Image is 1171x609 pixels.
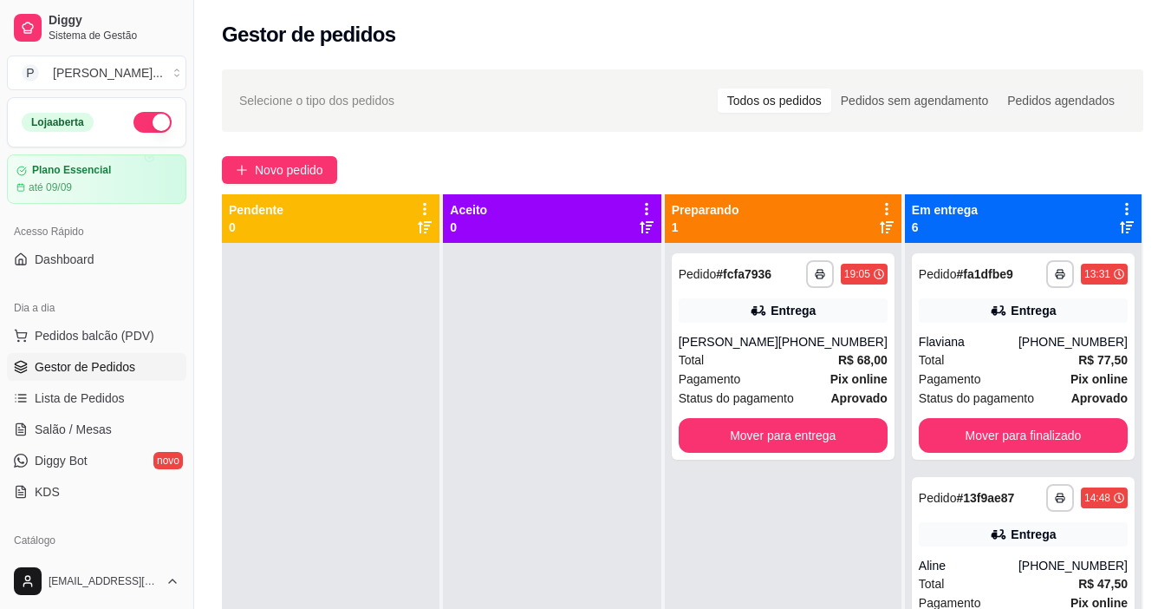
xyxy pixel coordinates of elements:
[133,112,172,133] button: Alterar Status
[830,372,888,386] strong: Pix online
[1071,391,1128,405] strong: aprovado
[838,353,888,367] strong: R$ 68,00
[7,478,186,506] a: KDS
[229,219,283,236] p: 0
[255,160,323,180] span: Novo pedido
[778,333,888,350] div: [PHONE_NUMBER]
[7,416,186,443] a: Salão / Mesas
[830,391,887,405] strong: aprovado
[222,156,337,184] button: Novo pedido
[919,370,981,389] span: Pagamento
[7,56,186,90] button: Select a team
[29,180,72,194] article: até 09/09
[831,88,998,113] div: Pedidos sem agendamento
[1084,267,1110,281] div: 13:31
[1078,577,1128,591] strong: R$ 47,50
[919,267,957,281] span: Pedido
[716,267,771,281] strong: # fcfa7936
[7,154,186,204] a: Plano Essencialaté 09/09
[7,527,186,554] div: Catálogo
[919,574,945,593] span: Total
[222,21,396,49] h2: Gestor de pedidos
[679,350,705,370] span: Total
[7,218,186,246] div: Acesso Rápido
[718,88,831,113] div: Todos os pedidos
[49,13,179,29] span: Diggy
[450,201,487,219] p: Aceito
[771,302,816,319] div: Entrega
[22,64,39,82] span: P
[49,574,159,588] span: [EMAIL_ADDRESS][DOMAIN_NAME]
[35,452,88,469] span: Diggy Bot
[236,164,248,176] span: plus
[7,294,186,322] div: Dia a dia
[35,390,125,407] span: Lista de Pedidos
[35,483,60,501] span: KDS
[35,251,94,268] span: Dashboard
[7,322,186,350] button: Pedidos balcão (PDV)
[1070,372,1128,386] strong: Pix online
[679,267,717,281] span: Pedido
[7,353,186,381] a: Gestor de Pedidos
[49,29,179,43] span: Sistema de Gestão
[22,113,94,132] div: Loja aberta
[672,219,739,236] p: 1
[1078,353,1128,367] strong: R$ 77,50
[53,64,163,82] div: [PERSON_NAME] ...
[229,201,283,219] p: Pendente
[450,219,487,236] p: 0
[1018,557,1128,574] div: [PHONE_NUMBER]
[844,267,870,281] div: 19:05
[919,418,1128,453] button: Mover para finalizado
[679,370,741,389] span: Pagamento
[7,384,186,412] a: Lista de Pedidos
[7,246,186,273] a: Dashboard
[679,333,778,350] div: [PERSON_NAME]
[998,88,1124,113] div: Pedidos agendados
[919,350,945,370] span: Total
[239,91,394,110] span: Selecione o tipo dos pedidos
[956,491,1014,505] strong: # 13f9ae87
[7,560,186,602] button: [EMAIL_ADDRESS][DOMAIN_NAME]
[912,201,978,219] p: Em entrega
[919,491,957,505] span: Pedido
[1011,526,1056,543] div: Entrega
[1084,491,1110,505] div: 14:48
[1018,333,1128,350] div: [PHONE_NUMBER]
[679,418,888,453] button: Mover para entrega
[679,389,794,408] span: Status do pagamento
[35,327,154,344] span: Pedidos balcão (PDV)
[1011,302,1056,319] div: Entrega
[919,557,1018,574] div: Aline
[919,389,1034,408] span: Status do pagamento
[35,358,135,376] span: Gestor de Pedidos
[7,7,186,49] a: DiggySistema de Gestão
[32,164,111,177] article: Plano Essencial
[912,219,978,236] p: 6
[919,333,1018,350] div: Flaviana
[672,201,739,219] p: Preparando
[35,421,112,438] span: Salão / Mesas
[956,267,1012,281] strong: # fa1dfbe9
[7,447,186,475] a: Diggy Botnovo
